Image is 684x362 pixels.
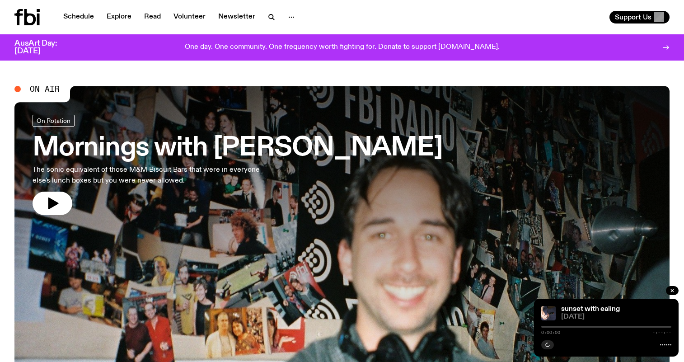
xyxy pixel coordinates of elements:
span: [DATE] [561,314,671,320]
span: -:--:-- [652,330,671,335]
span: 0:00:00 [541,330,560,335]
a: On Rotation [33,115,75,127]
h3: Mornings with [PERSON_NAME] [33,136,443,161]
a: Explore [101,11,137,24]
p: One day. One community. One frequency worth fighting for. Donate to support [DOMAIN_NAME]. [185,43,500,52]
a: Schedule [58,11,99,24]
img: a hand with manicured nails on top of a navy hood covering a face facing a closed flip phone [541,306,556,320]
a: sunset with ealing [561,306,620,313]
button: Support Us [609,11,670,24]
a: Newsletter [213,11,261,24]
a: Mornings with [PERSON_NAME]The sonic equivalent of those M&M Biscuit Bars that were in everyone e... [33,115,443,215]
a: Read [139,11,166,24]
span: On Rotation [37,117,70,124]
a: Volunteer [168,11,211,24]
p: The sonic equivalent of those M&M Biscuit Bars that were in everyone else's lunch boxes but you w... [33,165,264,186]
h3: AusArt Day: [DATE] [14,40,72,55]
span: Support Us [615,13,651,21]
span: On Air [30,85,60,93]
